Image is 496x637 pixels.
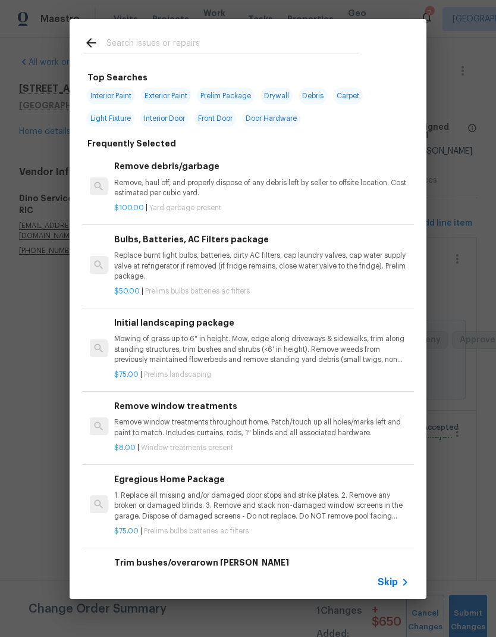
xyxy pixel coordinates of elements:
p: Mowing of grass up to 6" in height. Mow, edge along driveways & sidewalks, trim along standing st... [114,334,409,364]
span: Debris [299,88,327,104]
span: Skip [378,576,398,588]
span: Door Hardware [242,110,300,127]
span: $75.00 [114,527,139,535]
h6: Top Searches [87,71,147,84]
span: Interior Door [140,110,189,127]
h6: Initial landscaping package [114,316,409,329]
span: Prelims landscaping [144,371,211,378]
span: Window treatments present [141,444,233,451]
p: Remove, haul off, and properly dispose of any debris left by seller to offsite location. Cost est... [114,178,409,198]
span: Interior Paint [87,88,135,104]
p: | [114,526,409,536]
h6: Frequently Selected [87,137,176,150]
span: Yard garbage present [149,204,221,211]
h6: Bulbs, Batteries, AC Filters package [114,233,409,246]
p: | [114,443,409,453]
span: Prelims bulbs batteries ac filters [144,527,249,535]
span: $75.00 [114,371,139,378]
span: Carpet [333,88,363,104]
p: | [114,203,409,213]
span: $8.00 [114,444,136,451]
input: Search issues or repairs [106,36,359,54]
h6: Remove debris/garbage [114,160,409,173]
span: Prelim Package [197,88,255,104]
span: Light Fixture [87,110,134,127]
p: | [114,370,409,380]
span: Drywall [260,88,293,104]
p: Replace burnt light bulbs, batteries, dirty AC filters, cap laundry valves, cap water supply valv... [114,251,409,281]
p: 1. Replace all missing and/or damaged door stops and strike plates. 2. Remove any broken or damag... [114,491,409,521]
h6: Remove window treatments [114,399,409,413]
span: Exterior Paint [141,88,191,104]
p: | [114,286,409,296]
span: Prelims bulbs batteries ac filters [145,288,250,295]
span: $50.00 [114,288,140,295]
span: $100.00 [114,204,144,211]
p: Remove window treatments throughout home. Patch/touch up all holes/marks left and paint to match.... [114,417,409,438]
span: Front Door [194,110,236,127]
h6: Trim bushes/overgrown [PERSON_NAME] [114,556,409,569]
h6: Egregious Home Package [114,473,409,486]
